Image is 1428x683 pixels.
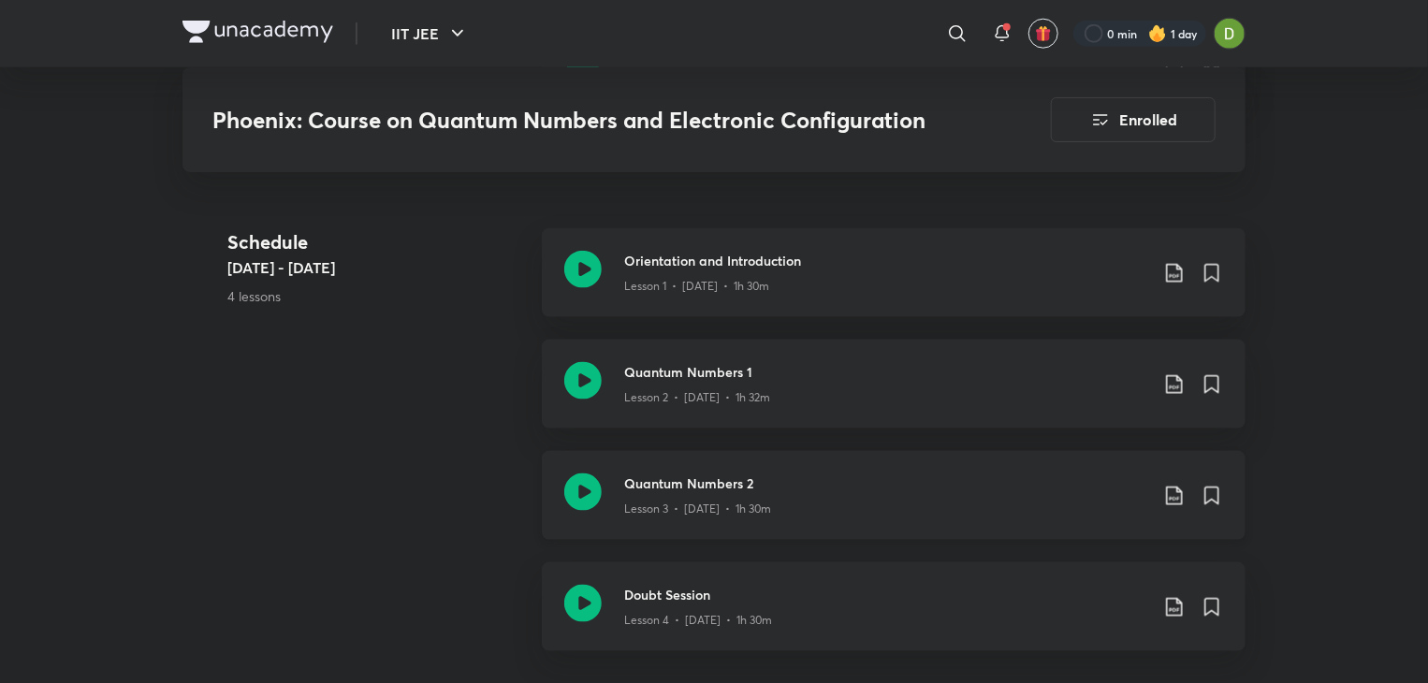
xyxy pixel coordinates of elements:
[227,256,527,279] h5: [DATE] - [DATE]
[624,612,772,629] p: Lesson 4 • [DATE] • 1h 30m
[542,228,1246,340] a: Orientation and IntroductionLesson 1 • [DATE] • 1h 30m
[380,15,480,52] button: IIT JEE
[1028,19,1058,49] button: avatar
[624,389,770,406] p: Lesson 2 • [DATE] • 1h 32m
[624,278,769,295] p: Lesson 1 • [DATE] • 1h 30m
[212,107,945,134] h3: Phoenix: Course on Quantum Numbers and Electronic Configuration
[182,21,333,43] img: Company Logo
[542,340,1246,451] a: Quantum Numbers 1Lesson 2 • [DATE] • 1h 32m
[1148,24,1167,43] img: streak
[624,585,1148,604] h3: Doubt Session
[624,251,1148,270] h3: Orientation and Introduction
[182,21,333,48] a: Company Logo
[542,562,1246,674] a: Doubt SessionLesson 4 • [DATE] • 1h 30m
[1214,18,1246,50] img: Divyani Bhatkar
[1051,97,1216,142] button: Enrolled
[624,501,771,517] p: Lesson 3 • [DATE] • 1h 30m
[624,473,1148,493] h3: Quantum Numbers 2
[1035,25,1052,42] img: avatar
[227,228,527,256] h4: Schedule
[624,362,1148,382] h3: Quantum Numbers 1
[542,451,1246,562] a: Quantum Numbers 2Lesson 3 • [DATE] • 1h 30m
[227,286,527,306] p: 4 lessons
